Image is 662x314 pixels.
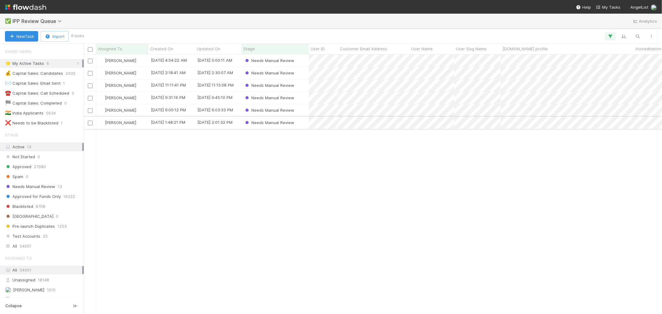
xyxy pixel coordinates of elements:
[456,46,487,52] span: User Slug Name
[197,70,233,76] div: [DATE] 2:30:07 AM
[5,61,11,66] span: ⭐
[36,203,45,210] span: 8708
[88,83,92,88] input: Toggle Row Selected
[633,17,657,25] a: Analytics
[5,193,61,200] span: Approved for Funds Only
[5,99,62,107] div: Capital Sales: Completed
[12,18,65,24] span: IPP Review Queue
[151,57,187,63] div: [DATE] 4:54:22 AM
[43,232,48,240] span: 25
[34,163,46,171] span: 27980
[630,5,648,10] span: AngelList
[47,60,49,67] span: 6
[61,119,63,127] span: 1
[244,82,294,88] div: Needs Manual Review
[197,119,232,125] div: [DATE] 2:01:32 PM
[5,60,44,67] div: My Active Tasks
[5,222,55,230] span: Pre-launch Duplicates
[99,70,104,75] img: avatar_cd4e5e5e-3003-49e5-bc76-fd776f359de9.png
[151,82,186,88] div: [DATE] 11:11:41 PM
[5,143,82,151] div: Active
[244,83,294,88] span: Needs Manual Review
[5,119,58,127] div: Needs to be Blacklisted
[99,82,136,88] div: [PERSON_NAME]
[99,70,136,76] div: [PERSON_NAME]
[5,129,18,141] span: Stage
[340,46,387,52] span: Customer Email Address
[5,266,82,274] div: All
[99,107,136,113] div: [PERSON_NAME]
[5,18,11,24] span: ✅
[651,4,657,11] img: avatar_cd4e5e5e-3003-49e5-bc76-fd776f359de9.png
[99,95,136,101] div: [PERSON_NAME]
[5,45,32,58] span: Saved Views
[244,107,294,113] div: Needs Manual Review
[576,4,591,10] div: Help
[244,119,294,126] div: Needs Manual Review
[64,99,67,107] span: 0
[98,46,122,52] span: Assigned To
[99,120,104,125] img: avatar_cd4e5e5e-3003-49e5-bc76-fd776f359de9.png
[150,46,173,52] span: Created On
[197,107,233,113] div: [DATE] 6:03:33 PM
[105,120,136,125] span: [PERSON_NAME]
[105,108,136,113] span: [PERSON_NAME]
[151,119,185,125] div: [DATE] 1:48:21 PM
[5,287,11,293] img: avatar_ac83cd3a-2de4-4e8f-87db-1b662000a96d.png
[5,297,11,303] img: avatar_73a733c5-ce41-4a22-8c93-0dca612da21e.png
[5,31,38,42] button: NewTask
[151,70,186,76] div: [DATE] 2:18:41 AM
[5,173,23,181] span: Spam
[71,33,84,39] small: 6 tasks
[99,57,136,64] div: [PERSON_NAME]
[411,46,433,52] span: User Name
[151,94,185,101] div: [DATE] 9:31:16 PM
[244,120,294,125] span: Needs Manual Review
[88,71,92,76] input: Toggle Row Selected
[20,242,31,250] span: 54001
[41,31,69,42] button: Import
[46,109,56,117] span: 5634
[244,70,294,75] span: Needs Manual Review
[596,5,620,10] span: My Tasks
[5,153,35,161] span: Not Started
[88,121,92,125] input: Toggle Row Selected
[5,120,11,125] span: ❌
[99,119,136,126] div: [PERSON_NAME]
[151,107,186,113] div: [DATE] 6:00:12 PM
[244,58,294,63] span: Needs Manual Review
[502,46,548,52] span: [DOMAIN_NAME] profile
[5,80,11,86] span: ✉️
[38,153,40,161] span: 0
[5,232,40,240] span: Test Accounts
[38,276,49,284] span: 18148
[47,296,52,304] span: 75
[5,89,69,97] div: Capital Sales: Call Scheduled
[197,57,232,63] div: [DATE] 5:00:11 AM
[88,59,92,63] input: Toggle Row Selected
[244,108,294,113] span: Needs Manual Review
[105,70,136,75] span: [PERSON_NAME]
[27,144,31,149] span: 13
[5,203,33,210] span: Blacklisted
[63,79,65,87] span: 1
[244,70,294,76] div: Needs Manual Review
[5,2,46,12] img: logo-inverted-e16ddd16eac7371096b0.svg
[5,163,31,171] span: Approved
[99,58,104,63] img: avatar_cd4e5e5e-3003-49e5-bc76-fd776f359de9.png
[197,46,220,52] span: Updated On
[26,173,28,181] span: 0
[244,95,294,100] span: Needs Manual Review
[311,46,325,52] span: User ID
[88,96,92,101] input: Toggle Row Selected
[244,95,294,101] div: Needs Manual Review
[57,222,67,230] span: 1253
[5,70,11,76] span: 💰
[596,4,620,10] a: My Tasks
[244,57,294,64] div: Needs Manual Review
[5,110,11,115] span: 🇮🇳
[99,83,104,88] img: avatar_cd4e5e5e-3003-49e5-bc76-fd776f359de9.png
[5,79,61,87] div: Capital Sales: Email Sent
[105,83,136,88] span: [PERSON_NAME]
[5,252,32,264] span: Assigned To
